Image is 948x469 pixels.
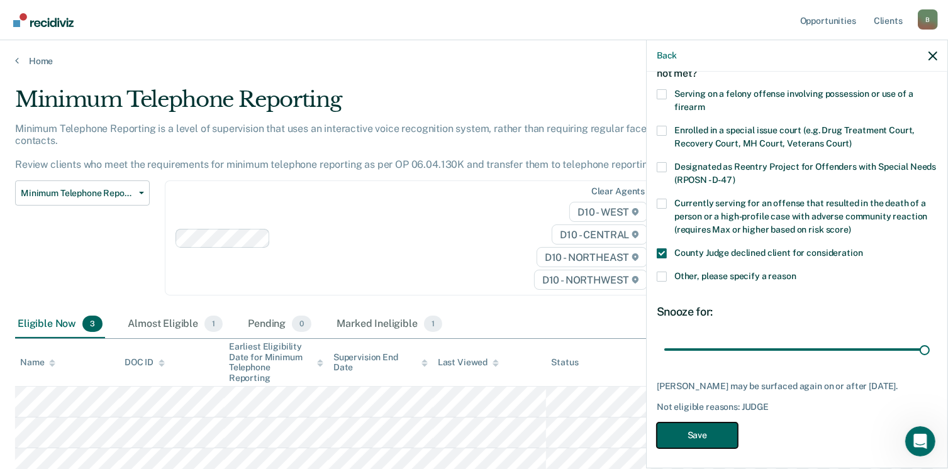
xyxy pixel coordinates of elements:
[674,198,927,234] span: Currently serving for an offense that resulted in the death of a person or a high-profile case wi...
[15,123,699,171] p: Minimum Telephone Reporting is a level of supervision that uses an interactive voice recognition ...
[674,89,913,112] span: Serving on a felony offense involving possession or use of a firearm
[537,247,647,267] span: D10 - NORTHEAST
[674,271,796,281] span: Other, please specify a reason
[674,125,915,148] span: Enrolled in a special issue court (e.g. Drug Treatment Court, Recovery Court, MH Court, Veterans ...
[657,422,738,448] button: Save
[569,202,647,222] span: D10 - WEST
[438,357,499,368] div: Last Viewed
[20,357,55,368] div: Name
[918,9,938,30] button: Profile dropdown button
[657,402,937,412] div: Not eligible reasons: JUDGE
[204,316,223,332] span: 1
[674,248,863,258] span: County Judge declined client for consideration
[15,55,933,67] a: Home
[15,311,105,338] div: Eligible Now
[125,311,225,338] div: Almost Eligible
[591,186,645,197] div: Clear agents
[552,224,647,245] span: D10 - CENTRAL
[657,381,937,392] div: [PERSON_NAME] may be surfaced again on or after [DATE].
[21,188,134,199] span: Minimum Telephone Reporting
[424,316,442,332] span: 1
[229,341,323,383] div: Earliest Eligibility Date for Minimum Telephone Reporting
[905,426,935,456] iframe: Intercom live chat
[918,9,938,30] div: B
[333,352,428,373] div: Supervision End Date
[674,162,936,185] span: Designated as Reentry Project for Offenders with Special Needs (RPOSN - D-47)
[551,357,578,368] div: Status
[82,316,103,332] span: 3
[125,357,165,368] div: DOC ID
[657,305,937,319] div: Snooze for:
[15,87,726,123] div: Minimum Telephone Reporting
[334,311,445,338] div: Marked Ineligible
[534,270,647,290] span: D10 - NORTHWEST
[292,316,311,332] span: 0
[245,311,314,338] div: Pending
[657,50,677,61] button: Back
[13,13,74,27] img: Recidiviz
